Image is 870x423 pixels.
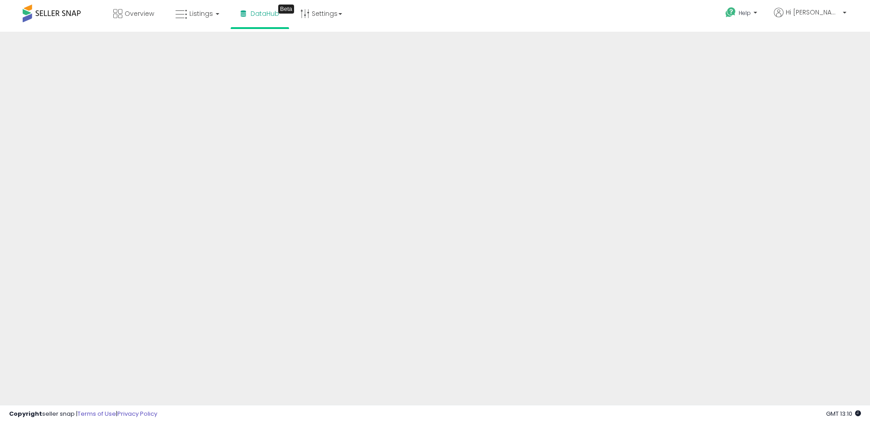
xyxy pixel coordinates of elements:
[278,5,294,14] div: Tooltip anchor
[9,410,157,418] div: seller snap | |
[739,9,751,17] span: Help
[826,409,861,418] span: 2025-10-6 13:10 GMT
[125,9,154,18] span: Overview
[774,8,846,28] a: Hi [PERSON_NAME]
[725,7,736,18] i: Get Help
[9,409,42,418] strong: Copyright
[189,9,213,18] span: Listings
[77,409,116,418] a: Terms of Use
[251,9,279,18] span: DataHub
[786,8,840,17] span: Hi [PERSON_NAME]
[117,409,157,418] a: Privacy Policy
